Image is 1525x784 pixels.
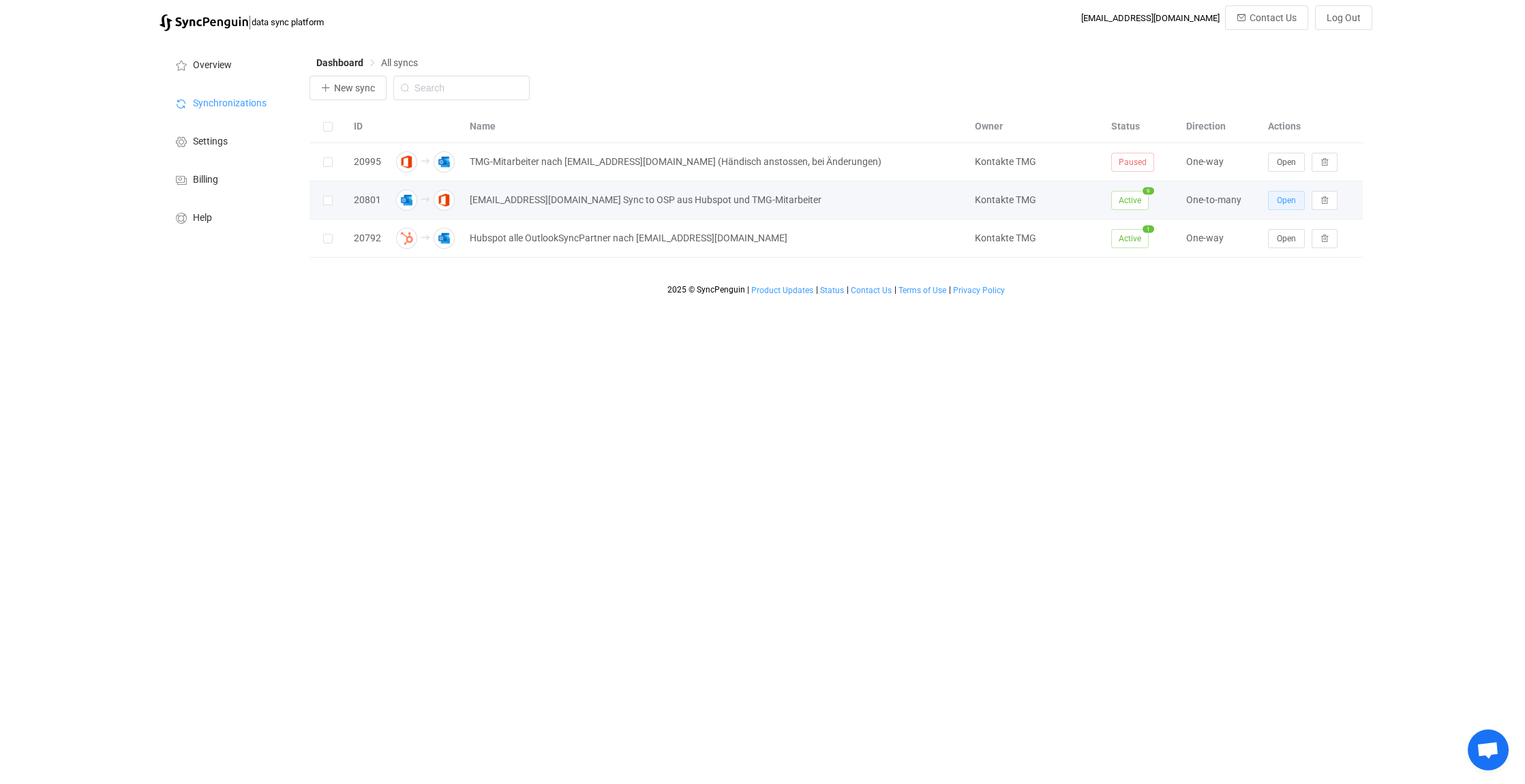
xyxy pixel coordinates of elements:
[975,156,1036,167] span: Kontakte TMG
[1277,196,1296,205] span: Open
[347,154,388,170] div: 20995
[193,213,212,224] span: Help
[949,285,951,295] span: |
[968,119,1104,134] div: Owner
[850,286,892,295] a: Contact Us
[1468,729,1509,770] a: Open chat
[1111,191,1149,210] span: Active
[252,17,324,27] span: data sync platform
[334,82,375,93] span: New sync
[1268,232,1305,243] a: Open
[1179,119,1261,134] div: Direction
[193,60,232,71] span: Overview
[953,286,1005,295] span: Privacy Policy
[1250,12,1297,23] span: Contact Us
[160,121,296,160] a: Settings
[393,76,530,100] input: Search
[434,190,455,211] img: microsoft365.png
[1111,153,1154,172] span: Paused
[309,76,387,100] button: New sync
[396,151,417,172] img: microsoft365.png
[1104,119,1179,134] div: Status
[1268,153,1305,172] button: Open
[160,12,324,31] a: |data sync platform
[1268,229,1305,248] button: Open
[347,230,388,246] div: 20792
[1143,225,1154,232] span: 1
[193,98,267,109] span: Synchronizations
[1277,157,1296,167] span: Open
[470,154,881,170] span: TMG-Mitarbeiter nach [EMAIL_ADDRESS][DOMAIN_NAME] (Händisch anstossen, bei Änderungen)
[1143,187,1154,194] span: 9
[160,45,296,83] a: Overview
[899,286,946,295] span: Terms of Use
[347,192,388,208] div: 20801
[316,57,363,68] span: Dashboard
[898,286,947,295] a: Terms of Use
[1179,192,1261,208] div: One-to-many
[747,285,749,295] span: |
[470,192,821,208] span: [EMAIL_ADDRESS][DOMAIN_NAME] Sync to OSP aus Hubspot und TMG-Mitarbeiter
[1225,5,1308,30] button: Contact Us
[1179,154,1261,170] div: One-way
[434,228,455,249] img: outlook.png
[347,119,388,134] div: ID
[816,285,818,295] span: |
[1315,5,1372,30] button: Log Out
[160,160,296,198] a: Billing
[160,14,248,31] img: syncpenguin.svg
[381,57,418,68] span: All syncs
[193,175,218,185] span: Billing
[1268,156,1305,167] a: Open
[160,198,296,236] a: Help
[316,58,418,67] div: Breadcrumb
[1327,12,1361,23] span: Log Out
[160,83,296,121] a: Synchronizations
[1261,119,1363,134] div: Actions
[1268,191,1305,210] button: Open
[975,232,1036,243] span: Kontakte TMG
[470,230,787,246] span: Hubspot alle OutlookSyncPartner nach [EMAIL_ADDRESS][DOMAIN_NAME]
[396,190,417,211] img: outlook.png
[847,285,849,295] span: |
[952,286,1006,295] a: Privacy Policy
[751,286,813,295] span: Product Updates
[1111,229,1149,248] span: Active
[820,286,844,295] span: Status
[751,286,814,295] a: Product Updates
[1179,230,1261,246] div: One-way
[1268,194,1305,205] a: Open
[248,12,252,31] span: |
[1081,13,1220,23] div: [EMAIL_ADDRESS][DOMAIN_NAME]
[819,286,845,295] a: Status
[975,194,1036,205] span: Kontakte TMG
[463,119,968,134] div: Name
[851,286,892,295] span: Contact Us
[396,228,417,249] img: hubspot.png
[434,151,455,172] img: outlook.png
[667,285,745,295] span: 2025 © SyncPenguin
[894,285,896,295] span: |
[1277,234,1296,243] span: Open
[193,136,228,147] span: Settings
